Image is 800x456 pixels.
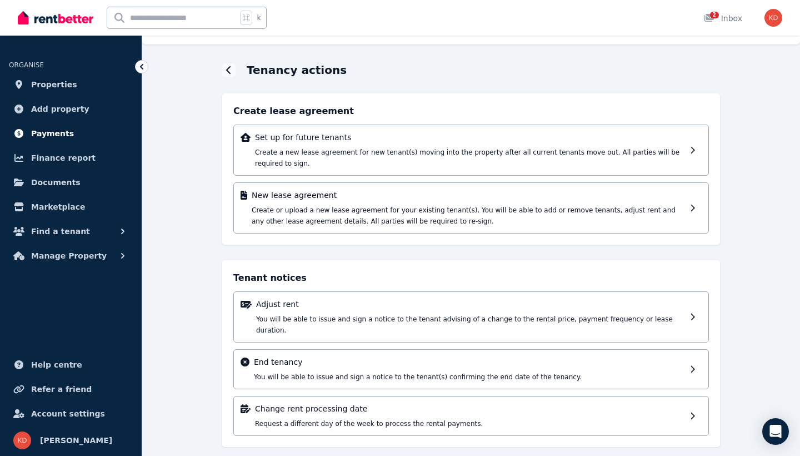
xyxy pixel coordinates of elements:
[9,354,133,376] a: Help centre
[9,196,133,218] a: Marketplace
[255,420,483,428] span: Request a different day of the week to process the rental payments.
[13,432,31,449] img: Karen Davis
[31,102,89,116] span: Add property
[31,127,74,140] span: Payments
[255,403,686,414] p: Change rent processing date
[40,434,112,447] span: [PERSON_NAME]
[710,12,719,18] span: 2
[233,271,709,285] h4: Tenant notices
[9,122,133,145] a: Payments
[233,105,709,118] h4: Create lease agreement
[9,220,133,242] button: Find a tenant
[233,125,709,176] a: Set up for future tenantsCreate a new lease agreement for new tenant(s) moving into the property ...
[252,190,686,201] p: New lease agreement
[257,13,261,22] span: k
[31,200,85,214] span: Marketplace
[9,378,133,400] a: Refer a friend
[255,148,679,167] span: Create a new lease agreement for new tenant(s) moving into the property after all current tenants...
[254,356,686,368] p: End tenancy
[256,299,686,310] p: Adjust rent
[762,418,789,445] div: Open Intercom Messenger
[254,373,582,381] span: You will be able to issue and sign a notice to the tenant(s) confirming the end date of the tenancy.
[247,62,347,78] h1: Tenancy actions
[255,132,686,143] p: Set up for future tenants
[31,383,92,396] span: Refer a friend
[252,206,676,225] span: Create or upload a new lease agreement for your existing tenant(s). You will be able to add or re...
[31,225,90,238] span: Find a tenant
[18,9,93,26] img: RentBetter
[9,98,133,120] a: Add property
[31,176,81,189] span: Documents
[256,315,673,334] span: You will be able to issue and sign a notice to the tenant advising of a change to the rental pric...
[31,151,96,165] span: Finance report
[31,358,82,371] span: Help centre
[31,78,77,91] span: Properties
[31,407,105,420] span: Account settings
[9,171,133,194] a: Documents
[9,403,133,425] a: Account settings
[703,13,742,24] div: Inbox
[9,61,44,69] span: ORGANISE
[764,9,782,27] img: Karen Davis
[9,73,133,96] a: Properties
[31,249,107,262] span: Manage Property
[9,245,133,267] button: Manage Property
[9,147,133,169] a: Finance report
